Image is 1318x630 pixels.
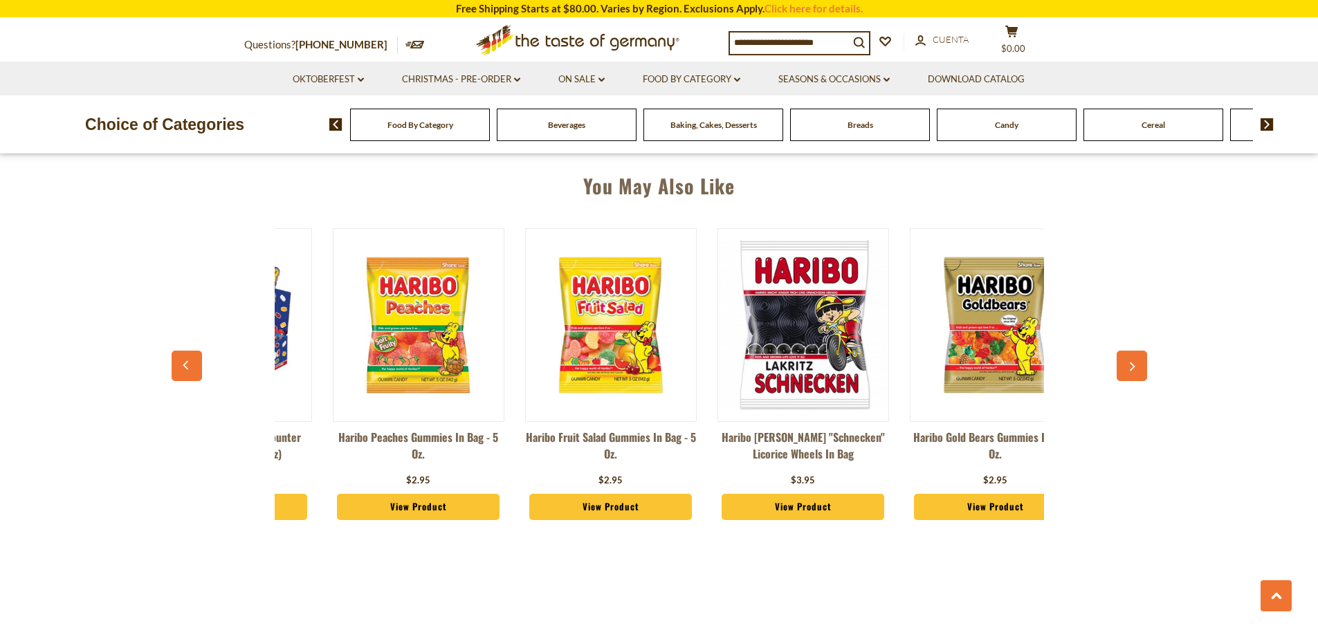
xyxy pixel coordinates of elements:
[402,72,520,87] a: Christmas - PRE-ORDER
[525,429,697,470] a: Haribo Fruit Salad Gummies in Bag - 5 oz.
[765,2,863,15] a: Click here for details.
[337,494,500,520] a: View Product
[244,36,398,54] p: Questions?
[598,474,623,488] div: $2.95
[295,38,387,50] a: [PHONE_NUMBER]
[717,429,889,470] a: Haribo [PERSON_NAME] "Schnecken" Licorice Wheels in Bag
[558,72,605,87] a: On Sale
[910,429,1081,470] a: Haribo Gold Bears Gummies in Bag 5 oz.
[387,120,453,130] a: Food By Category
[179,154,1140,211] div: You May Also Like
[914,494,1077,520] a: View Product
[791,474,815,488] div: $3.95
[529,494,693,520] a: View Product
[778,72,890,87] a: Seasons & Occasions
[991,25,1033,59] button: $0.00
[983,474,1007,488] div: $2.95
[928,72,1025,87] a: Download Catalog
[1142,120,1165,130] a: Cereal
[915,33,969,48] a: Cuenta
[718,240,888,410] img: Haribo Rotella
[722,494,885,520] a: View Product
[933,34,969,45] span: Cuenta
[1001,43,1025,54] span: $0.00
[848,120,873,130] a: Breads
[333,429,504,470] a: Haribo Peaches Gummies in Bag - 5 oz.
[995,120,1018,130] a: Candy
[910,240,1081,410] img: Haribo Gold Bears Gummies in Bag 5 oz.
[293,72,364,87] a: Oktoberfest
[1261,118,1274,131] img: next arrow
[526,240,696,410] img: Haribo Fruit Salad Gummies in Bag - 5 oz.
[406,474,430,488] div: $2.95
[333,240,504,410] img: Haribo Peaches Gummies in Bag - 5 oz.
[643,72,740,87] a: Food By Category
[670,120,757,130] a: Baking, Cakes, Desserts
[329,118,342,131] img: previous arrow
[548,120,585,130] a: Beverages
